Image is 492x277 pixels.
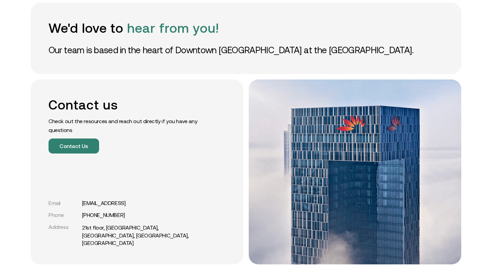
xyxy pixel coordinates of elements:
[49,138,99,154] button: Contact Us
[127,21,219,35] span: hear from you!
[49,212,79,218] div: Phone
[82,212,125,218] a: [PHONE_NUMBER]
[49,117,202,134] p: Check out the resources and reach out directly if you have any questions
[49,224,79,230] div: Address
[49,97,202,113] h2: Contact us
[249,79,461,264] img: office
[49,44,443,56] p: Our team is based in the heart of Downtown [GEOGRAPHIC_DATA] at the [GEOGRAPHIC_DATA].
[82,224,202,247] a: 21st floor, [GEOGRAPHIC_DATA], [GEOGRAPHIC_DATA], [GEOGRAPHIC_DATA], [GEOGRAPHIC_DATA]
[49,200,79,206] div: Email
[49,20,443,36] h1: We'd love to
[82,200,126,206] a: [EMAIL_ADDRESS]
